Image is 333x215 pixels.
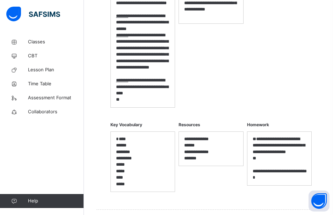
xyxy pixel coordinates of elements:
span: Help [28,198,84,205]
span: Resources [179,118,243,131]
span: Lesson Plan [28,66,84,73]
span: Key Vocabulary [110,118,175,131]
span: Homework [247,118,312,131]
img: safsims [6,7,60,21]
button: Open asap [309,191,330,212]
span: Classes [28,38,84,45]
span: Collaborators [28,108,84,115]
span: CBT [28,52,84,59]
span: Time Table [28,80,84,87]
span: Assessment Format [28,94,84,101]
